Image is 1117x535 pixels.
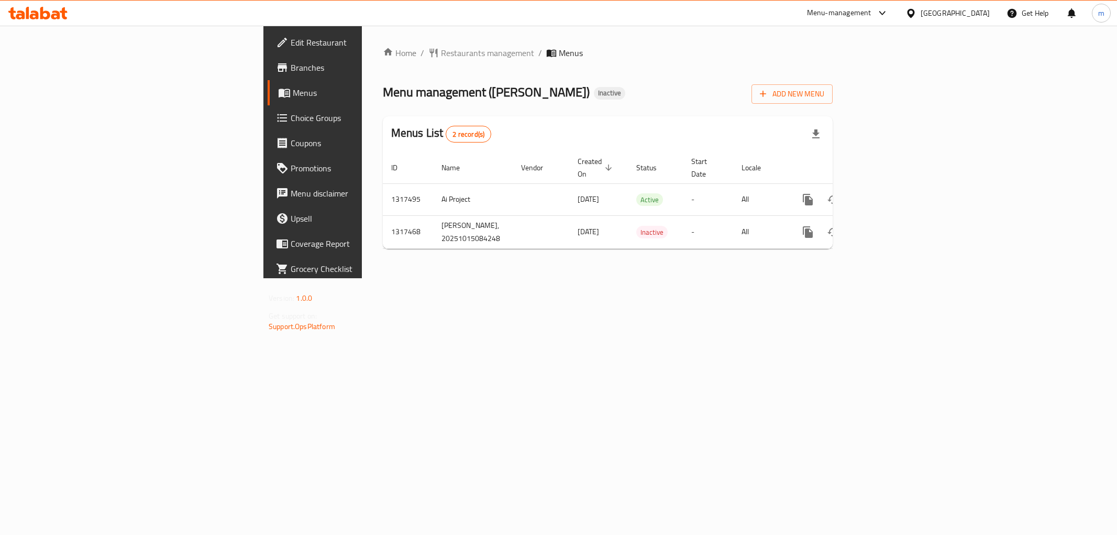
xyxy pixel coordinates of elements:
span: Branches [291,61,441,74]
span: Inactive [594,89,625,97]
span: Get support on: [269,309,317,323]
a: Promotions [268,156,450,181]
span: m [1098,7,1104,19]
span: Coverage Report [291,237,441,250]
span: [DATE] [578,192,599,206]
span: Choice Groups [291,112,441,124]
h2: Menus List [391,125,491,143]
div: [GEOGRAPHIC_DATA] [921,7,990,19]
a: Restaurants management [428,47,534,59]
nav: breadcrumb [383,47,833,59]
button: Add New Menu [751,84,833,104]
span: Version: [269,291,294,305]
span: 1.0.0 [296,291,312,305]
span: Menu disclaimer [291,187,441,200]
span: Add New Menu [760,88,824,101]
div: Export file [803,122,828,147]
div: Menu-management [807,7,871,19]
td: [PERSON_NAME], 20251015084248 [433,215,513,248]
span: ID [391,161,411,174]
span: Status [636,161,670,174]
a: Edit Restaurant [268,30,450,55]
a: Coverage Report [268,231,450,256]
span: Start Date [691,155,721,180]
span: Menus [559,47,583,59]
li: / [538,47,542,59]
span: Edit Restaurant [291,36,441,49]
div: Total records count [446,126,491,143]
a: Grocery Checklist [268,256,450,281]
a: Branches [268,55,450,80]
table: enhanced table [383,152,904,249]
button: more [795,187,821,212]
a: Upsell [268,206,450,231]
span: [DATE] [578,225,599,238]
a: Menu disclaimer [268,181,450,206]
td: All [733,183,787,215]
th: Actions [787,152,904,184]
td: - [683,183,733,215]
span: Restaurants management [441,47,534,59]
td: All [733,215,787,248]
div: Active [636,193,663,206]
span: Promotions [291,162,441,174]
a: Support.OpsPlatform [269,320,335,333]
span: Upsell [291,212,441,225]
span: Locale [742,161,775,174]
a: Coupons [268,130,450,156]
span: Active [636,194,663,206]
td: Ai Project [433,183,513,215]
button: Change Status [821,220,846,245]
span: Menu management ( [PERSON_NAME] ) [383,80,590,104]
span: Inactive [636,226,668,238]
span: Coupons [291,137,441,149]
td: - [683,215,733,248]
button: Change Status [821,187,846,212]
button: more [795,220,821,245]
a: Choice Groups [268,105,450,130]
span: 2 record(s) [446,129,491,139]
span: Name [441,161,473,174]
span: Menus [293,86,441,99]
a: Menus [268,80,450,105]
span: Created On [578,155,615,180]
div: Inactive [594,87,625,100]
span: Vendor [521,161,557,174]
span: Grocery Checklist [291,263,441,275]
